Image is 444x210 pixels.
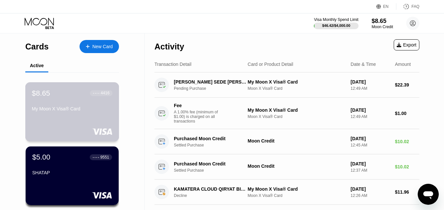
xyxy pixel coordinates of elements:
[322,24,350,28] div: $46.42 / $4,000.00
[394,39,419,50] div: Export
[395,189,419,195] div: $11.96
[351,107,390,113] div: [DATE]
[174,136,247,141] div: Purchased Moon Credit
[351,114,390,119] div: 12:49 AM
[154,180,419,205] div: KAMATERA CLOUD QIRYAT BIALI ILDeclineMy Moon X Visa® CardMoon X Visa® Card[DATE]12:26 AM$11.96
[174,161,247,166] div: Purchased Moon Credit
[351,193,390,198] div: 12:26 AM
[30,63,44,68] div: Active
[174,79,247,85] div: [PERSON_NAME] SEDE [PERSON_NAME] IL
[32,106,112,111] div: My Moon X Visa® Card
[154,42,184,51] div: Activity
[248,79,345,85] div: My Moon X Visa® Card
[154,129,419,154] div: Purchased Moon CreditSettled PurchaseMoon Credit[DATE]12:45 AM$10.02
[351,86,390,91] div: 12:49 AM
[32,170,112,175] div: SHATAP
[248,62,293,67] div: Card or Product Detail
[418,184,439,205] iframe: לחצן לפתיחת חלון הודעות הטקסט
[351,161,390,166] div: [DATE]
[372,18,393,29] div: $8.65Moon Credit
[174,193,253,198] div: Decline
[372,25,393,29] div: Moon Credit
[154,98,419,129] div: FeeA 1.00% fee (minimum of $1.00) is charged on all transactionsMy Moon X Visa® CardMoon X Visa® ...
[351,136,390,141] div: [DATE]
[248,193,345,198] div: Moon X Visa® Card
[351,168,390,173] div: 12:37 AM
[154,154,419,180] div: Purchased Moon CreditSettled PurchaseMoon Credit[DATE]12:37 AM$10.02
[174,86,253,91] div: Pending Purchase
[100,155,109,160] div: 9551
[174,168,253,173] div: Settled Purchase
[383,4,389,9] div: EN
[395,139,419,144] div: $10.02
[395,111,419,116] div: $1.00
[314,17,358,22] div: Visa Monthly Spend Limit
[397,42,416,48] div: Export
[101,91,109,95] div: 4416
[32,89,50,97] div: $8.65
[174,103,220,108] div: Fee
[372,18,393,25] div: $8.65
[93,92,100,94] div: ● ● ● ●
[248,138,345,143] div: Moon Credit
[314,17,358,29] div: Visa Monthly Spend Limit$46.42/$4,000.00
[396,3,419,10] div: FAQ
[411,4,419,9] div: FAQ
[248,114,345,119] div: Moon X Visa® Card
[174,110,223,124] div: A 1.00% fee (minimum of $1.00) is charged on all transactions
[92,44,113,49] div: New Card
[248,163,345,169] div: Moon Credit
[395,82,419,87] div: $22.39
[351,186,390,192] div: [DATE]
[248,186,345,192] div: My Moon X Visa® Card
[351,62,376,67] div: Date & Time
[26,83,119,141] div: $8.65● ● ● ●4416My Moon X Visa® Card
[351,143,390,147] div: 12:45 AM
[174,186,247,192] div: KAMATERA CLOUD QIRYAT BIALI IL
[80,40,119,53] div: New Card
[93,156,99,158] div: ● ● ● ●
[376,3,396,10] div: EN
[174,143,253,147] div: Settled Purchase
[351,79,390,85] div: [DATE]
[248,86,345,91] div: Moon X Visa® Card
[395,164,419,169] div: $10.02
[25,42,49,51] div: Cards
[154,62,191,67] div: Transaction Detail
[248,107,345,113] div: My Moon X Visa® Card
[26,146,119,205] div: $5.00● ● ● ●9551SHATAP
[395,62,411,67] div: Amount
[154,72,419,98] div: [PERSON_NAME] SEDE [PERSON_NAME] ILPending PurchaseMy Moon X Visa® CardMoon X Visa® Card[DATE]12:...
[32,153,50,162] div: $5.00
